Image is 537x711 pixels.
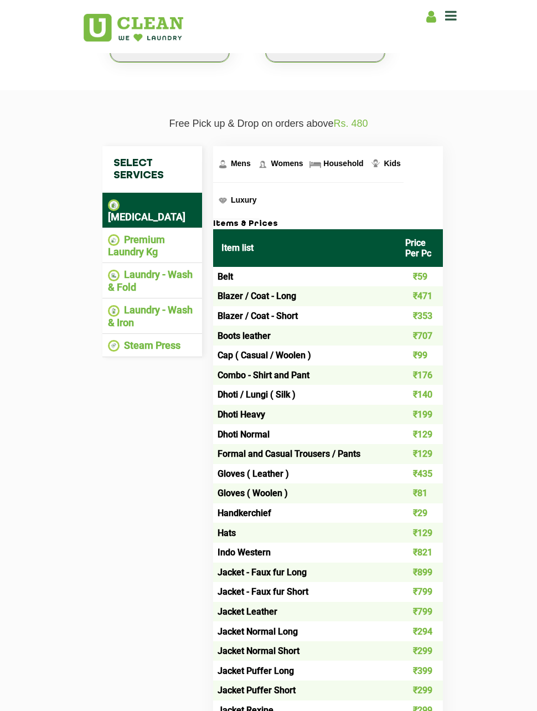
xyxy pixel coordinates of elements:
[369,157,383,171] img: Kids
[397,464,443,484] td: ₹435
[213,483,397,503] td: Gloves ( Woolen )
[397,267,443,287] td: ₹59
[213,365,397,385] td: Combo - Shirt and Pant
[397,365,443,385] td: ₹176
[213,326,397,346] td: Boots leather
[213,464,397,484] td: Gloves ( Leather )
[384,159,400,168] span: Kids
[213,661,397,681] td: Jacket Puffer Long
[397,641,443,661] td: ₹299
[108,340,120,352] img: Steam Press
[397,483,443,503] td: ₹81
[84,14,183,42] img: UClean Laundry and Dry Cleaning
[397,543,443,563] td: ₹821
[397,621,443,641] td: ₹294
[397,681,443,700] td: ₹299
[397,424,443,444] td: ₹129
[213,503,397,523] td: Handkerchief
[213,229,397,267] th: Item list
[108,270,120,281] img: Laundry - Wash & Fold
[108,305,120,317] img: Laundry - Wash & Iron
[213,621,397,641] td: Jacket Normal Long
[231,195,257,204] span: Luxury
[397,444,443,464] td: ₹129
[213,641,397,661] td: Jacket Normal Short
[213,385,397,405] td: Dhoti / Lungi ( Silk )
[102,146,202,193] h4: Select Services
[213,602,397,622] td: Jacket Leather
[397,523,443,543] td: ₹129
[108,234,120,246] img: Premium Laundry Kg
[216,194,230,208] img: Luxury
[213,306,397,326] td: Blazer / Coat - Short
[108,269,197,293] li: Laundry - Wash & Fold
[397,385,443,405] td: ₹140
[213,267,397,287] td: Belt
[213,523,397,543] td: Hats
[83,118,454,130] p: Free Pick up & Drop on orders above
[256,157,270,171] img: Womens
[323,159,363,168] span: Household
[397,405,443,425] td: ₹199
[397,306,443,326] td: ₹353
[213,582,397,602] td: Jacket - Faux fur Short
[231,159,251,168] span: Mens
[397,286,443,306] td: ₹471
[213,424,397,444] td: Dhoti Normal
[213,219,443,229] h3: Items & Prices
[108,199,120,211] img: Dry Cleaning
[213,286,397,306] td: Blazer / Coat - Long
[213,405,397,425] td: Dhoti Heavy
[216,157,230,171] img: Mens
[108,304,197,328] li: Laundry - Wash & Iron
[213,346,397,365] td: Cap ( Casual / Woolen )
[397,326,443,346] td: ₹707
[213,444,397,464] td: Formal and Casual Trousers / Pants
[397,229,443,267] th: Price Per Pc
[308,157,322,171] img: Household
[108,234,197,258] li: Premium Laundry Kg
[108,198,197,223] li: [MEDICAL_DATA]
[213,543,397,563] td: Indo Western
[271,159,303,168] span: Womens
[334,118,368,129] span: Rs. 480
[397,346,443,365] td: ₹99
[213,563,397,583] td: Jacket - Faux fur Long
[213,681,397,700] td: Jacket Puffer Short
[397,582,443,602] td: ₹799
[108,339,197,352] li: Steam Press
[397,602,443,622] td: ₹799
[397,563,443,583] td: ₹899
[397,503,443,523] td: ₹29
[397,661,443,681] td: ₹399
